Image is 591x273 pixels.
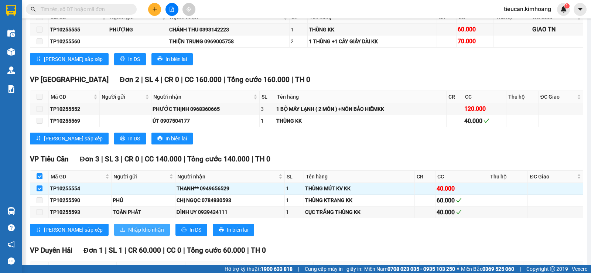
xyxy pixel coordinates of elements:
span: Mã GD [51,264,109,272]
span: CR 0 [124,155,139,163]
img: warehouse-icon [7,48,15,56]
div: 40.000 [437,208,487,217]
div: TP10255593 [50,208,110,216]
button: printerIn biên lai [213,224,254,236]
span: check [456,209,462,215]
span: ĐC Giao [530,173,575,181]
img: warehouse-icon [7,66,15,74]
button: caret-down [574,3,587,16]
div: THÙNG KTRANG KK [305,196,413,204]
div: CHỊ NGỌC 0784930593 [177,196,284,204]
span: Nhập kho nhận [128,226,164,234]
span: printer [157,136,163,141]
span: [PERSON_NAME] sắp xếp [44,55,103,63]
button: printerIn DS [175,224,207,236]
div: 2 [291,37,306,45]
span: CC 140.000 [145,155,182,163]
span: TH 0 [255,155,270,163]
div: CHÁNH THU 0393142223 [169,25,288,34]
th: Tên hàng [304,171,415,183]
span: sort-ascending [36,227,41,233]
span: | [252,155,253,163]
div: TOÀN PHÁT [113,208,174,216]
div: ĐÌNH UY 0939434111 [177,208,284,216]
span: | [181,75,183,84]
span: Miền Nam [364,265,455,273]
div: PHÚ [113,196,174,204]
td: TP10255555 [49,24,108,35]
button: aim [182,3,195,16]
div: PHƯỚC THỊNH 0968360665 [153,105,258,113]
button: sort-ascending[PERSON_NAME] sắp xếp [30,224,109,236]
div: 3 [261,105,274,113]
span: | [121,155,123,163]
span: In biên lai [165,55,187,63]
span: Mã GD [51,173,104,181]
input: Tìm tên, số ĐT hoặc mã đơn [41,5,128,13]
span: | [223,75,225,84]
button: sort-ascending[PERSON_NAME] sắp xếp [30,133,109,144]
span: VP Tiểu Cần [30,155,69,163]
span: Mã GD [51,93,92,101]
span: printer [120,56,125,62]
div: THÙNG KK [309,25,435,34]
span: | [291,75,293,84]
th: SL [285,171,304,183]
span: In DS [189,226,201,234]
div: THÙNG MÚT KV KK [305,184,413,192]
span: printer [181,227,187,233]
th: CC [435,171,489,183]
sup: 1 [564,3,570,8]
span: CR 0 [164,75,179,84]
span: Người gửi [113,173,167,181]
span: | [141,155,143,163]
span: SL 1 [109,246,123,255]
div: TP10255569 [50,117,98,125]
img: icon-new-feature [560,6,567,13]
span: VP [GEOGRAPHIC_DATA] [30,75,109,84]
div: TP10255554 [50,184,110,192]
span: check [456,197,462,203]
span: printer [157,56,163,62]
span: aim [186,7,191,12]
span: sort-ascending [36,136,41,141]
span: | [298,265,299,273]
strong: 0369 525 060 [482,266,514,272]
th: CR [415,171,435,183]
span: message [8,257,15,265]
span: CC 160.000 [185,75,222,84]
span: Miền Bắc [461,265,514,273]
span: | [124,246,126,255]
span: [PERSON_NAME] sắp xếp [44,134,103,143]
div: CỤC TRẮNG THÙNG KK [305,208,413,216]
span: | [184,155,185,163]
span: copyright [550,266,555,272]
div: 1 [286,196,303,204]
button: downloadNhập kho nhận [114,224,170,236]
div: ÚT 0907504177 [153,117,258,125]
strong: 0708 023 035 - 0935 103 250 [387,266,455,272]
span: Đơn 2 [120,75,139,84]
th: CR [447,91,463,103]
td: TP10255593 [49,207,112,218]
th: Thu hộ [488,171,528,183]
div: 1 [286,208,303,216]
button: printerIn biên lai [151,53,193,65]
span: caret-down [577,6,584,13]
span: | [141,75,143,84]
span: check [484,118,489,124]
span: ĐC Giao [540,93,575,101]
div: 1 BỘ MÁY LẠNH ( 2 MÓN ) +NÓN BẢO HIỂMKK [276,105,445,113]
div: TP10255555 [50,25,107,34]
td: TP10255552 [49,103,100,115]
div: PHƯỢNG [109,25,167,34]
div: 1 [261,117,274,125]
span: VP Duyên Hải [30,246,72,255]
span: file-add [169,7,174,12]
div: 1 [291,25,306,34]
span: Đơn 1 [83,246,103,255]
strong: 1900 633 818 [261,266,293,272]
span: ⚪️ [457,267,459,270]
span: CC 0 [167,246,181,255]
span: Cung cấp máy in - giấy in: [305,265,362,273]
